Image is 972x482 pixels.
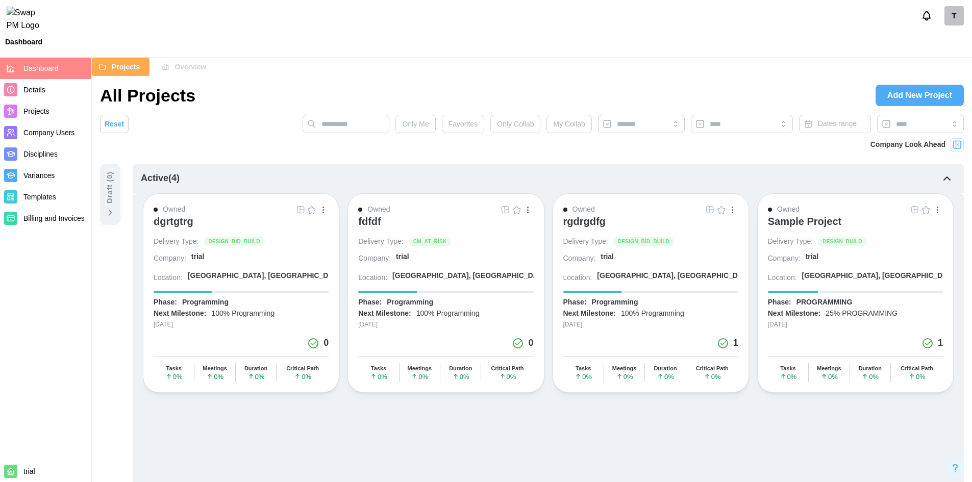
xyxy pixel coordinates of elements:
[546,115,591,133] button: My Collab
[777,204,800,215] div: Owned
[502,206,510,214] img: Grid Icon
[370,373,387,380] span: 0 %
[944,6,964,26] a: trial2
[141,171,180,186] div: Active ( 4 )
[499,373,516,380] span: 0 %
[859,365,882,372] div: Duration
[413,238,447,246] span: CM_AT_RISK
[870,139,945,150] div: Company Look Ahead
[23,214,85,222] span: Billing and Invoices
[491,365,524,372] div: Critical Path
[100,84,195,107] h1: All Projects
[154,309,206,319] div: Next Milestone:
[780,365,795,372] div: Tasks
[23,150,58,158] span: Disciplines
[295,204,306,215] button: Grid Icon
[528,336,533,350] div: 0
[806,252,943,266] a: trial
[182,297,229,308] div: Programming
[395,115,435,133] button: Only Me
[563,297,587,308] div: Phase:
[717,206,726,214] img: Empty Star
[294,373,311,380] span: 0 %
[154,297,177,308] div: Phase:
[513,206,521,214] img: Empty Star
[938,336,943,350] div: 1
[780,373,797,380] span: 0 %
[191,252,329,266] a: trial
[818,119,857,128] span: Dates range
[286,365,319,372] div: Critical Path
[247,373,265,380] span: 0 %
[408,365,432,372] div: Meetings
[908,373,926,380] span: 0 %
[563,253,596,264] div: Company:
[23,107,49,115] span: Projects
[500,204,511,215] button: Grid Icon
[901,365,933,372] div: Critical Path
[163,204,185,215] div: Owned
[358,309,411,319] div: Next Milestone:
[563,309,616,319] div: Next Milestone:
[367,204,390,215] div: Owned
[175,58,206,75] span: Overview
[826,309,898,319] div: 25% PROGRAMMING
[952,140,962,150] img: Project Look Ahead Button
[112,58,140,75] span: Projects
[358,237,403,247] div: Delivery Type:
[768,215,943,237] a: Sample Project
[211,309,275,319] div: 100% Programming
[154,273,183,283] div: Location:
[657,373,674,380] span: 0 %
[575,373,592,380] span: 0 %
[191,252,205,262] div: trial
[704,373,721,380] span: 0 %
[92,58,149,76] button: Projects
[705,204,716,215] button: Grid Icon
[358,320,533,329] div: [DATE]
[802,271,959,281] div: [GEOGRAPHIC_DATA], [GEOGRAPHIC_DATA]
[490,115,540,133] button: Only Collab
[188,271,344,281] div: [GEOGRAPHIC_DATA], [GEOGRAPHIC_DATA]
[768,297,791,308] div: Phase:
[105,115,124,133] span: Reset
[155,58,216,76] button: Overview
[909,204,920,215] a: Grid Icon
[654,365,677,372] div: Duration
[154,320,329,329] div: [DATE]
[5,38,42,45] div: Dashboard
[716,204,727,215] button: Empty Star
[876,85,964,106] a: Add New Project
[244,365,267,372] div: Duration
[799,115,871,133] button: Dates range
[358,253,391,264] div: Company:
[601,252,614,262] div: trial
[166,365,182,372] div: Tasks
[306,204,317,215] button: Empty Star
[396,252,533,266] a: trial
[323,336,329,350] div: 0
[448,115,478,133] span: Favorites
[911,206,919,214] img: Grid Icon
[416,309,480,319] div: 100% Programming
[820,373,838,380] span: 0 %
[597,271,754,281] div: [GEOGRAPHIC_DATA], [GEOGRAPHIC_DATA]
[696,365,729,372] div: Critical Path
[621,309,684,319] div: 100% Programming
[449,365,472,372] div: Duration
[768,237,813,247] div: Delivery Type:
[563,273,592,283] div: Location:
[861,373,879,380] span: 0 %
[308,206,316,214] img: Empty Star
[105,171,116,204] div: Draft ( 0 )
[23,86,45,94] span: Details
[553,115,585,133] span: My Collab
[165,373,183,380] span: 0 %
[358,297,382,308] div: Phase:
[563,237,608,247] div: Delivery Type:
[618,238,669,246] span: DESIGN_BID_BUILD
[154,253,186,264] div: Company:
